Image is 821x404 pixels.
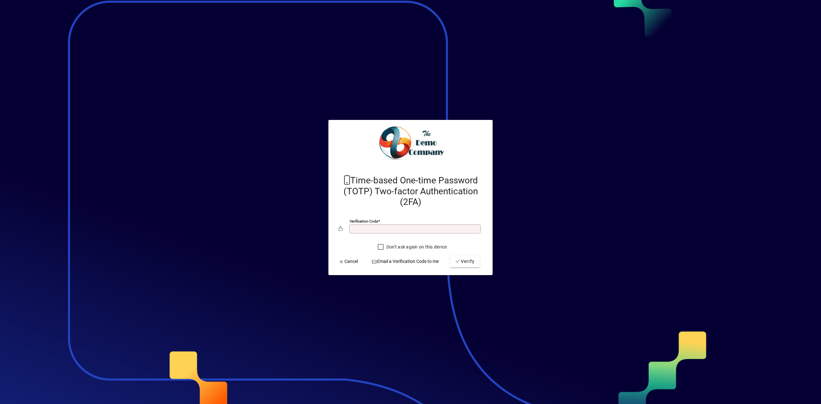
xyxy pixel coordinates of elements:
[339,258,358,265] span: Cancel
[455,258,475,265] span: Verify
[350,219,378,223] mat-label: Verification code
[339,175,482,207] h2: Time-based One-time Password (TOTP) Two-factor Authentication (2FA)
[385,244,447,250] label: Don't ask again on this device
[372,258,439,265] span: Email a Verification Code to me
[369,256,442,267] button: Email a Verification Code to me
[450,256,480,267] button: Verify
[336,256,360,267] button: Cancel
